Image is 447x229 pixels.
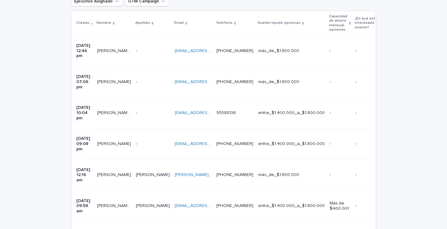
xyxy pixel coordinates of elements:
[76,198,92,214] p: [DATE] 09:58 am
[258,20,300,26] p: Sueldo líquido opciones
[76,167,92,183] p: [DATE] 12:16 am
[330,141,350,147] p: -
[97,202,132,209] p: Hector Rolando Solis Solis
[136,109,138,116] p: -
[329,13,347,33] p: Capacidad de ahorro mensual opciones
[355,203,386,209] p: -
[97,171,132,178] p: Graciela Álvarez Rojas
[76,136,92,152] p: [DATE] 09:08 pm
[216,20,233,26] p: Teléfono
[216,142,253,146] a: [PHONE_NUMBER]
[136,47,138,54] p: -
[76,74,92,90] p: [DATE] 07:06 pm
[216,204,253,208] a: [PHONE_NUMBER]
[330,110,350,116] p: -
[216,173,253,177] a: [PHONE_NUMBER]
[175,111,245,115] a: [EMAIL_ADDRESS][DOMAIN_NAME]
[258,110,325,116] p: entre_$1.400.000_a_$1.800.000
[97,20,111,26] p: Nombre
[355,172,386,178] p: -
[136,202,171,209] p: [PERSON_NAME]
[175,80,245,84] a: [EMAIL_ADDRESS][DOMAIN_NAME]
[216,80,253,84] a: [PHONE_NUMBER]
[76,105,92,121] p: [DATE] 10:04 pm
[175,142,245,146] a: [EMAIL_ADDRESS][DOMAIN_NAME]
[135,20,150,26] p: Apellido
[258,203,325,209] p: entre_$1.400.000_a_$1.800.000
[355,48,386,54] p: -
[136,171,171,178] p: [PERSON_NAME]
[355,110,386,116] p: -
[136,78,138,85] p: -
[330,79,350,85] p: -
[330,172,350,178] p: -
[175,49,245,53] a: [EMAIL_ADDRESS][DOMAIN_NAME]
[216,49,253,53] a: [PHONE_NUMBER]
[355,79,386,85] p: -
[76,43,92,59] p: [DATE] 12:46 pm
[355,15,384,31] p: ¿En qué estás interesado invertir?
[174,20,184,26] p: Email
[330,201,350,211] p: Más de $400.001
[258,172,325,178] p: más_de_$1.800.000
[97,78,132,85] p: Gloria Cuevas Olivares
[258,48,325,54] p: más_de_$1.800.000
[76,20,89,26] p: Creado
[258,141,325,147] p: entre_$1.400.000_a_$1.800.000
[136,140,138,147] p: -
[97,140,132,147] p: Makarena Robles
[330,48,350,54] p: -
[97,47,132,54] p: Alejandra Marcela Leal Delso
[97,109,132,116] p: Cristián Ándres Ortiz Rodriguez
[175,204,245,208] a: [EMAIL_ADDRESS][DOMAIN_NAME]
[175,173,279,177] a: [PERSON_NAME][EMAIL_ADDRESS][DOMAIN_NAME]
[355,141,386,147] p: -
[258,79,325,85] p: más_de_$1.800.000
[216,111,236,115] a: 95588136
